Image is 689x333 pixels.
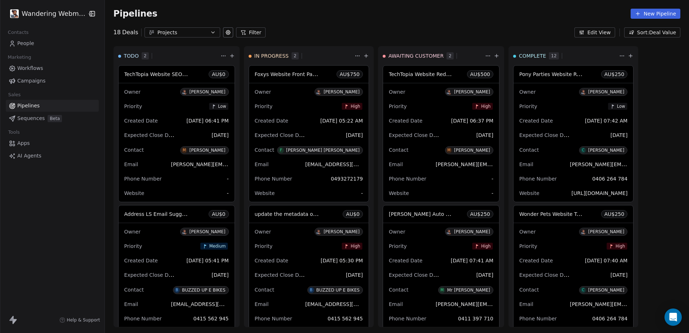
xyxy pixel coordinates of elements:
div: Foxys Website Front Page / ThemeAU$750OwnerD[PERSON_NAME]PriorityHighCreated Date[DATE] 05:22 AME... [249,65,369,202]
button: New Pipeline [631,9,680,19]
button: Sort: Deal Value [624,27,680,37]
span: AU$ 750 [340,71,360,78]
img: D [446,89,452,95]
span: [PERSON_NAME] Auto Website Remake [389,210,488,217]
span: Contact [255,287,274,293]
span: High [615,243,625,249]
span: AU$ 0 [212,71,226,78]
span: - [492,175,493,182]
span: [EMAIL_ADDRESS][DOMAIN_NAME] [305,301,394,307]
img: D [446,229,452,235]
div: [PERSON_NAME] [189,148,225,153]
img: D [581,89,586,95]
span: [DATE] [476,272,493,278]
span: Expected Close Date [255,132,307,138]
span: [URL][DOMAIN_NAME] [572,190,628,196]
button: Filter [236,27,266,37]
span: Priority [519,103,537,109]
span: Low [218,103,226,109]
span: Sales [5,89,24,100]
div: [PERSON_NAME] [454,148,490,153]
span: [DATE] 07:42 AM [585,118,627,124]
span: Created Date [124,118,158,124]
span: [DATE] 07:41 AM [451,258,493,263]
span: COMPLETE [519,52,546,59]
span: [DATE] 05:30 PM [321,258,363,263]
div: IN PROGRESS2 [249,46,353,65]
span: Owner [124,89,141,95]
span: Marketing [5,52,34,63]
span: Email [389,161,403,167]
span: Contact [519,147,539,153]
span: [DATE] [476,132,493,138]
span: Priority [519,243,537,249]
div: B [310,287,312,293]
span: Owner [519,229,536,235]
span: AU$ 250 [604,210,624,218]
span: Website [255,190,275,196]
div: [PERSON_NAME] [454,229,490,234]
span: People [17,40,34,47]
span: AI Agents [17,152,41,160]
span: Tools [5,127,23,138]
img: D [182,229,187,235]
span: Website [124,190,145,196]
span: Contact [389,287,408,293]
span: [PERSON_NAME][EMAIL_ADDRESS][DOMAIN_NAME] [171,161,301,168]
span: [DATE] 07:40 AM [585,258,627,263]
span: Pipelines [114,9,157,19]
span: Email [389,301,403,307]
div: M [440,287,444,293]
span: [EMAIL_ADDRESS][DOMAIN_NAME] [171,301,259,307]
span: Workflows [17,65,43,72]
div: TechTopia Website RedesignAU$500OwnerD[PERSON_NAME]PriorityHighCreated Date[DATE] 06:37 PMExpecte... [383,65,499,202]
span: Contact [389,147,408,153]
span: AU$ 0 [212,210,226,218]
div: BUZZED UP E BIKES [316,288,360,293]
div: AWAITING CUSTOMER2 [383,46,484,65]
span: AU$ 500 [470,71,490,78]
span: Wandering Webmaster [22,9,85,18]
div: [PERSON_NAME] [454,89,490,94]
span: [DATE] 05:41 PM [186,258,228,263]
span: Pony Parties Website Remake [519,71,594,77]
span: Phone Number [519,316,557,321]
span: Email [124,301,138,307]
div: Mr [PERSON_NAME] [447,288,490,293]
span: AU$ 0 [346,210,360,218]
span: 2 [142,52,149,59]
span: Phone Number [255,316,292,321]
span: [DATE] [346,132,363,138]
span: 12 [549,52,559,59]
span: Email [255,161,269,167]
span: High [351,243,360,249]
span: [PERSON_NAME][EMAIL_ADDRESS][DOMAIN_NAME] [436,301,566,307]
span: Email [124,161,138,167]
span: Priority [389,243,407,249]
span: Help & Support [67,317,100,323]
span: Expected Close Date [389,271,441,278]
div: 18 [114,28,138,37]
div: [PERSON_NAME] [324,229,360,234]
span: - [492,190,493,197]
span: Phone Number [389,316,426,321]
div: C [582,287,584,293]
div: [PERSON_NAME] [189,229,225,234]
span: Contact [519,287,539,293]
div: [PERSON_NAME] [588,148,624,153]
span: Medium [209,243,226,249]
span: TechTopia Website SEO Review [124,71,202,77]
div: C [582,147,584,153]
span: Owner [389,89,405,95]
span: Pipelines [17,102,40,110]
span: Contacts [5,27,32,38]
span: Expected Close Date [389,132,441,138]
span: Apps [17,139,30,147]
span: [DATE] [346,272,363,278]
span: Campaigns [17,77,45,85]
a: Help & Support [59,317,100,323]
span: Created Date [255,258,288,263]
span: Contact [124,287,144,293]
div: Projects [157,29,207,36]
span: 0415 562 945 [328,316,363,321]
